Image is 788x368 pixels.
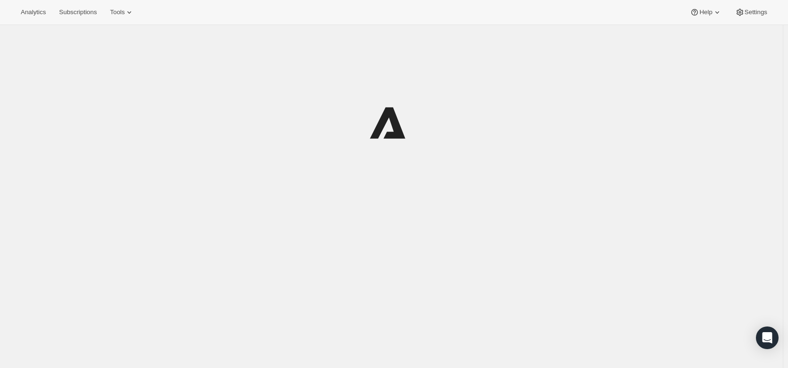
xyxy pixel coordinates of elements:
[21,8,46,16] span: Analytics
[756,326,779,349] div: Open Intercom Messenger
[53,6,102,19] button: Subscriptions
[104,6,140,19] button: Tools
[729,6,773,19] button: Settings
[110,8,125,16] span: Tools
[699,8,712,16] span: Help
[59,8,97,16] span: Subscriptions
[745,8,767,16] span: Settings
[684,6,727,19] button: Help
[15,6,51,19] button: Analytics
